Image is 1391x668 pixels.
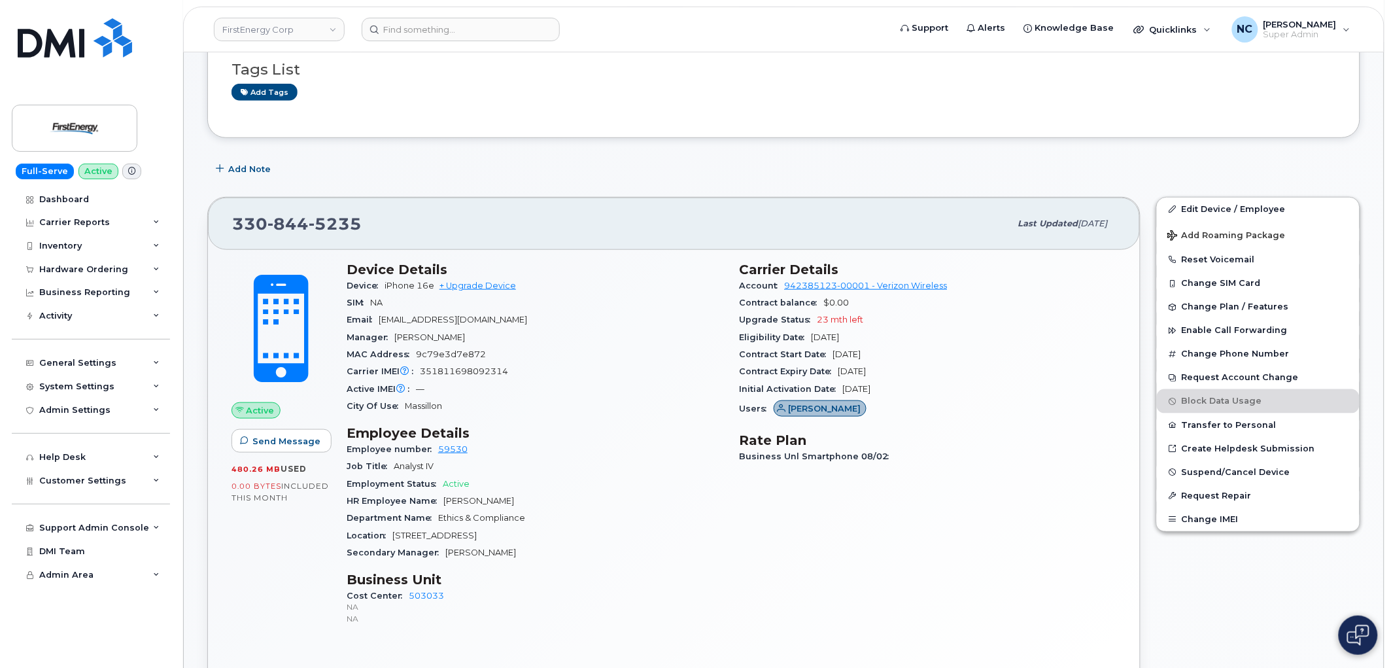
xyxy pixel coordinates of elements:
span: 5235 [309,214,362,234]
a: Edit Device / Employee [1157,198,1360,221]
p: NA [347,614,724,625]
span: [DATE] [1078,219,1108,228]
span: Department Name [347,513,438,523]
span: 9c79e3d7e872 [416,349,486,359]
span: Device [347,281,385,290]
span: MAC Address [347,349,416,359]
h3: Employee Details [347,425,724,441]
button: Block Data Usage [1157,389,1360,413]
a: + Upgrade Device [439,281,516,290]
span: Eligibility Date [740,332,812,342]
span: Quicklinks [1150,24,1197,35]
span: Support [912,22,949,35]
span: Last updated [1018,219,1078,228]
span: [DATE] [833,349,861,359]
button: Change SIM Card [1157,272,1360,295]
span: Add Note [228,163,271,175]
span: Users [740,404,774,413]
span: [PERSON_NAME] [394,332,465,342]
span: SIM [347,298,370,308]
button: Change Plan / Features [1157,295,1360,319]
span: [DATE] [812,332,840,342]
a: FirstEnergy Corp [214,18,345,41]
button: Add Roaming Package [1157,221,1360,248]
span: Upgrade Status [740,315,817,325]
span: used [281,464,307,474]
a: Add tags [232,84,298,100]
span: Email [347,315,379,325]
a: Create Helpdesk Submission [1157,437,1360,461]
span: Location [347,531,392,540]
button: Request Repair [1157,484,1360,508]
span: — [416,384,424,394]
span: [STREET_ADDRESS] [392,531,477,540]
span: [PERSON_NAME] [788,402,861,415]
span: Contract Start Date [740,349,833,359]
div: Quicklinks [1125,16,1220,43]
span: [EMAIL_ADDRESS][DOMAIN_NAME] [379,315,527,325]
span: Super Admin [1263,29,1337,40]
button: Enable Call Forwarding [1157,319,1360,342]
span: Suspend/Cancel Device [1182,467,1290,477]
span: [DATE] [843,384,871,394]
a: Support [892,15,958,41]
span: Contract balance [740,298,824,308]
a: 942385123-00001 - Verizon Wireless [785,281,948,290]
img: Open chat [1347,625,1369,646]
span: Carrier IMEI [347,366,420,376]
h3: Tags List [232,62,1336,78]
span: [PERSON_NAME] [445,548,516,557]
span: Account [740,281,785,290]
span: Knowledge Base [1035,22,1114,35]
span: Analyst IV [394,461,434,471]
span: Massillon [405,401,442,411]
div: Nicholas Capella [1223,16,1360,43]
a: Alerts [958,15,1015,41]
span: [PERSON_NAME] [1263,19,1337,29]
h3: Carrier Details [740,262,1117,277]
a: Knowledge Base [1015,15,1124,41]
a: 503033 [409,591,444,601]
button: Change Phone Number [1157,342,1360,366]
h3: Business Unit [347,572,724,588]
span: Send Message [252,435,320,448]
span: NC [1237,22,1253,37]
span: iPhone 16e [385,281,434,290]
span: 351811698092314 [420,366,508,376]
span: Enable Call Forwarding [1182,326,1288,336]
span: Employment Status [347,479,443,489]
button: Add Note [207,158,282,181]
button: Reset Voicemail [1157,248,1360,272]
input: Find something... [362,18,560,41]
span: NA [370,298,383,308]
span: Active [443,479,470,489]
span: Employee number [347,444,438,454]
span: Secondary Manager [347,548,445,557]
span: Job Title [347,461,394,471]
span: Initial Activation Date [740,384,843,394]
h3: Rate Plan [740,432,1117,448]
span: Active IMEI [347,384,416,394]
span: 844 [267,214,309,234]
span: Business Unl Smartphone 08/02 [740,451,896,461]
span: HR Employee Name [347,496,443,506]
span: Active [247,404,275,417]
span: 330 [232,214,362,234]
button: Transfer to Personal [1157,413,1360,437]
span: 0.00 Bytes [232,482,281,491]
span: [PERSON_NAME] [443,496,514,506]
button: Change IMEI [1157,508,1360,531]
span: Cost Center [347,591,409,601]
span: [DATE] [838,366,867,376]
span: Contract Expiry Date [740,366,838,376]
span: 23 mth left [817,315,864,325]
p: NA [347,602,724,613]
span: 480.26 MB [232,465,281,474]
span: City Of Use [347,401,405,411]
button: Send Message [232,429,332,453]
span: included this month [232,481,329,502]
button: Suspend/Cancel Device [1157,461,1360,484]
a: [PERSON_NAME] [774,404,867,413]
span: Change Plan / Features [1182,302,1289,312]
span: $0.00 [824,298,850,308]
